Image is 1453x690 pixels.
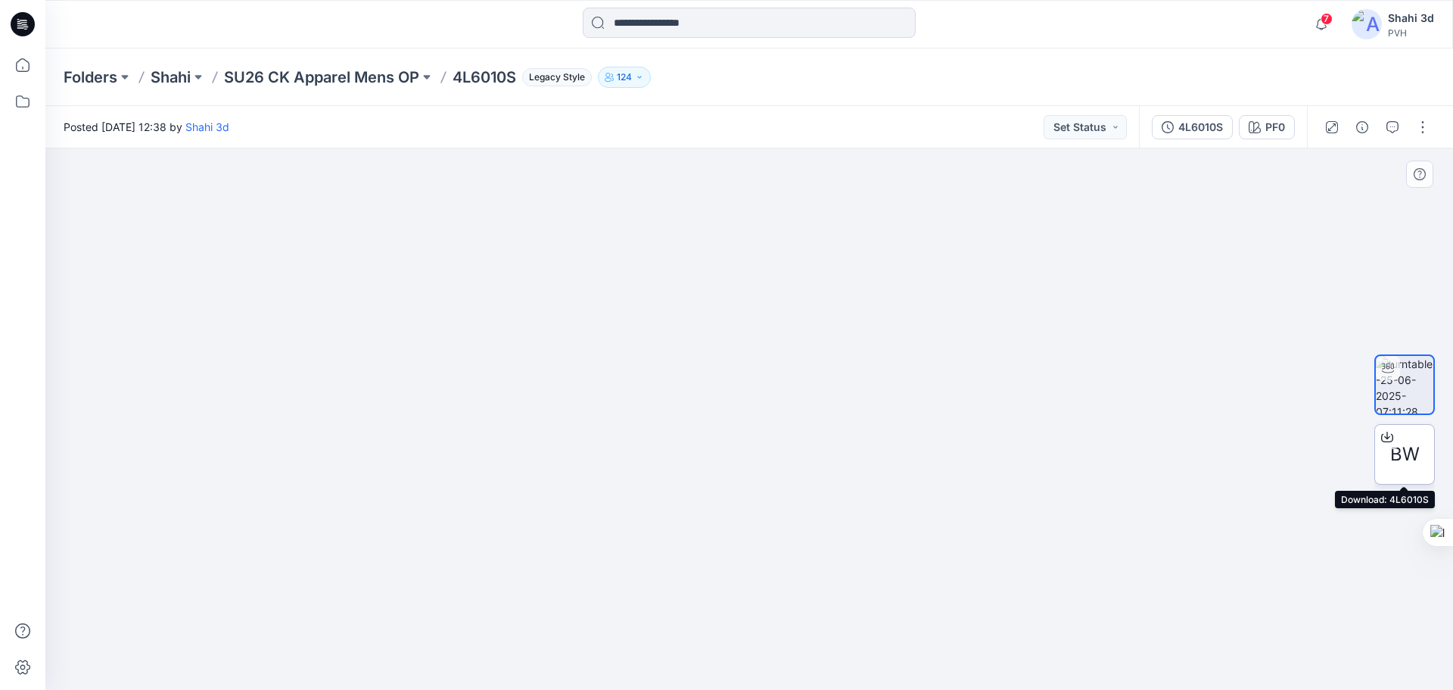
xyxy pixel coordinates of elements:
[1350,115,1374,139] button: Details
[151,67,191,88] a: Shahi
[617,69,632,86] p: 124
[522,68,592,86] span: Legacy Style
[1388,9,1434,27] div: Shahi 3d
[516,67,592,88] button: Legacy Style
[185,120,229,133] a: Shahi 3d
[1178,119,1223,136] div: 4L6010S
[64,67,117,88] a: Folders
[453,67,516,88] p: 4L6010S
[1352,9,1382,39] img: avatar
[1265,119,1285,136] div: PF0
[1321,13,1333,25] span: 7
[1390,441,1420,468] span: BW
[598,67,651,88] button: 124
[224,67,419,88] a: SU26 CK Apparel Mens OP
[1376,356,1433,414] img: turntable-25-06-2025-07:11:28
[1152,115,1233,139] button: 4L6010S
[1239,115,1295,139] button: PF0
[64,119,229,135] span: Posted [DATE] 12:38 by
[1388,27,1434,39] div: PVH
